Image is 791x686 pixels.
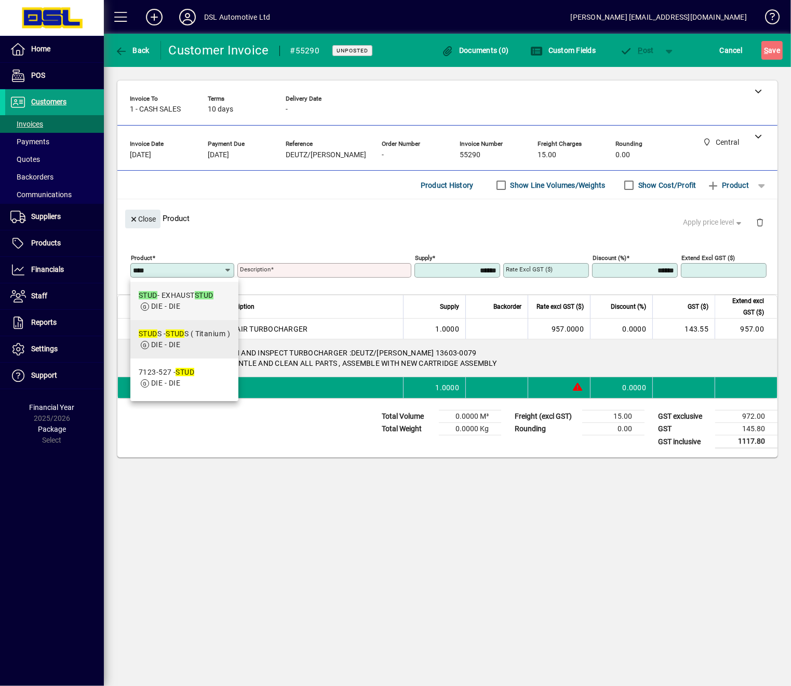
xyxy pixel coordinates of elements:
[582,423,645,435] td: 0.00
[720,42,743,59] span: Cancel
[757,2,778,36] a: Knowledge Base
[5,310,104,336] a: Reports
[761,41,783,60] button: Save
[611,301,646,312] span: Discount (%)
[620,46,654,54] span: ost
[31,345,58,353] span: Settings
[582,410,645,423] td: 15.00
[171,8,204,26] button: Profile
[286,105,288,114] span: -
[138,8,171,26] button: Add
[129,211,156,228] span: Close
[130,151,151,159] span: [DATE]
[652,319,715,339] td: 143.55
[5,115,104,133] a: Invoices
[615,151,630,159] span: 0.00
[508,180,606,190] label: Show Line Volumes/Weights
[223,301,254,312] span: Description
[5,257,104,283] a: Financials
[151,302,180,310] span: DIE - DIE
[5,186,104,203] a: Communications
[441,46,509,54] span: Documents (0)
[715,423,777,435] td: 145.80
[139,328,230,339] div: S - S ( Titanium )
[31,318,57,326] span: Reports
[715,435,777,448] td: 1117.80
[31,239,61,247] span: Products
[5,36,104,62] a: Home
[166,330,184,338] em: STUD
[151,379,180,387] span: DIE - DIE
[139,330,157,338] em: STUD
[112,41,152,60] button: Back
[5,63,104,89] a: POS
[510,423,582,435] td: Rounding
[38,425,66,433] span: Package
[5,204,104,230] a: Suppliers
[377,410,439,423] td: Total Volume
[653,410,715,423] td: GST exclusive
[169,42,269,59] div: Customer Invoice
[286,151,366,159] span: DEUTZ/[PERSON_NAME]
[715,410,777,423] td: 972.00
[528,41,598,60] button: Custom Fields
[31,45,50,53] span: Home
[638,46,643,54] span: P
[510,410,582,423] td: Freight (excl GST)
[31,98,66,106] span: Customers
[240,266,271,273] mat-label: Description
[31,212,61,221] span: Suppliers
[537,301,584,312] span: Rate excl GST ($)
[415,254,432,262] mat-label: Supply
[130,359,238,397] mat-option: 7123-527 - STUD
[151,340,180,349] span: DIE - DIE
[421,177,474,194] span: Product History
[417,176,478,195] button: Product History
[538,151,556,159] span: 15.00
[10,120,43,128] span: Invoices
[715,319,777,339] td: 957.00
[636,180,696,190] label: Show Cost/Profit
[439,423,501,435] td: 0.0000 Kg
[290,43,320,59] div: #55290
[460,151,480,159] span: 55290
[439,41,512,60] button: Documents (0)
[123,214,163,223] app-page-header-button: Close
[590,377,652,398] td: 0.0000
[139,290,213,301] div: - EXHAUST
[593,254,626,262] mat-label: Discount (%)
[208,151,229,159] span: [DATE]
[115,46,150,54] span: Back
[5,168,104,186] a: Backorders
[176,368,194,376] em: STUD
[764,42,780,59] span: ave
[5,133,104,150] a: Payments
[506,266,553,273] mat-label: Rate excl GST ($)
[104,41,161,60] app-page-header-button: Back
[130,105,181,114] span: 1 - CASH SALES
[5,283,104,309] a: Staff
[530,46,596,54] span: Custom Fields
[747,217,772,227] app-page-header-button: Delete
[31,71,45,79] span: POS
[31,371,57,379] span: Support
[31,292,47,300] span: Staff
[681,254,735,262] mat-label: Extend excl GST ($)
[764,46,768,54] span: S
[717,41,745,60] button: Cancel
[5,150,104,168] a: Quotes
[139,367,194,378] div: 7123-527 -
[139,291,157,299] em: STUD
[30,403,75,411] span: Financial Year
[151,339,777,377] div: CLEAN AND INSPECT TURBOCHARGER :DEUTZ/[PERSON_NAME] 13603-0079 DISMANTLE AND CLEAN ALL PARTS , AS...
[130,320,238,359] mat-option: STUDS - STUDS ( Titanium )
[31,265,64,273] span: Financials
[5,336,104,362] a: Settings
[130,282,238,320] mat-option: STUD - EXHAUST STUD
[653,435,715,448] td: GST inclusive
[721,295,764,318] span: Extend excl GST ($)
[131,254,152,262] mat-label: Product
[5,363,104,389] a: Support
[688,301,708,312] span: GST ($)
[679,213,748,232] button: Apply price level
